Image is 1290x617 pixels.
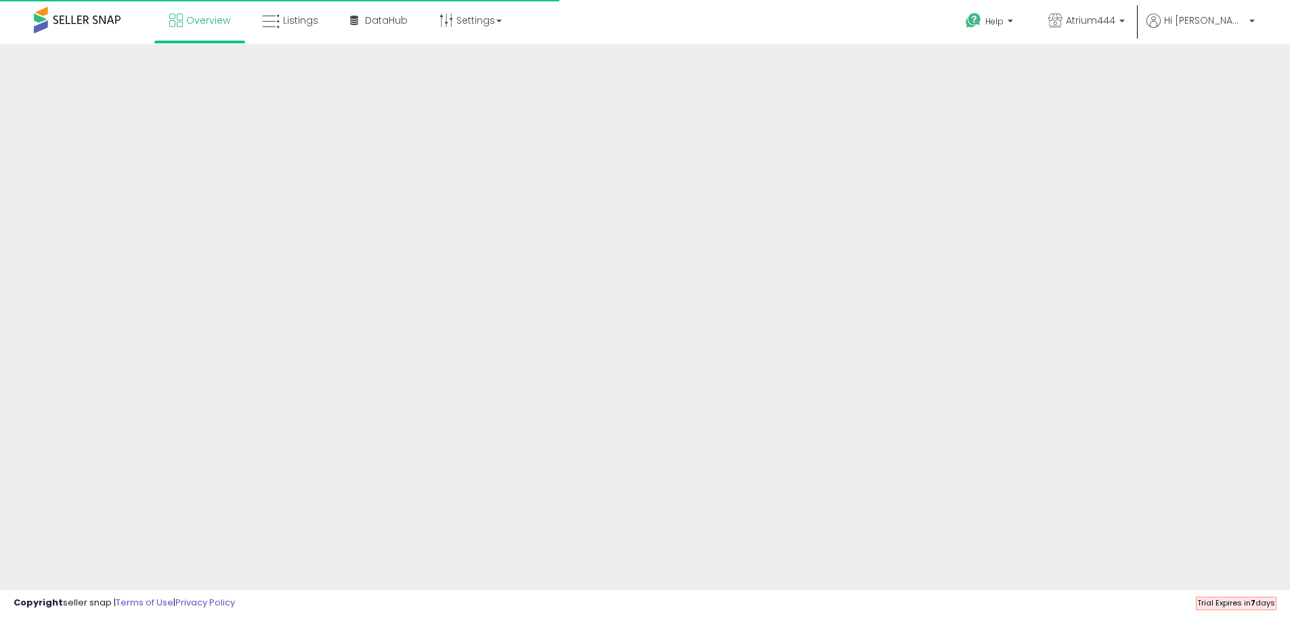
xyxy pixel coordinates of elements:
[365,14,408,27] span: DataHub
[1197,597,1275,608] span: Trial Expires in days
[1066,14,1115,27] span: Atrium444
[1146,14,1255,44] a: Hi [PERSON_NAME]
[116,596,173,609] a: Terms of Use
[1251,597,1255,608] b: 7
[283,14,318,27] span: Listings
[965,12,982,29] i: Get Help
[186,14,230,27] span: Overview
[175,596,235,609] a: Privacy Policy
[1164,14,1245,27] span: Hi [PERSON_NAME]
[14,596,63,609] strong: Copyright
[955,2,1027,44] a: Help
[14,597,235,610] div: seller snap | |
[985,16,1004,27] span: Help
